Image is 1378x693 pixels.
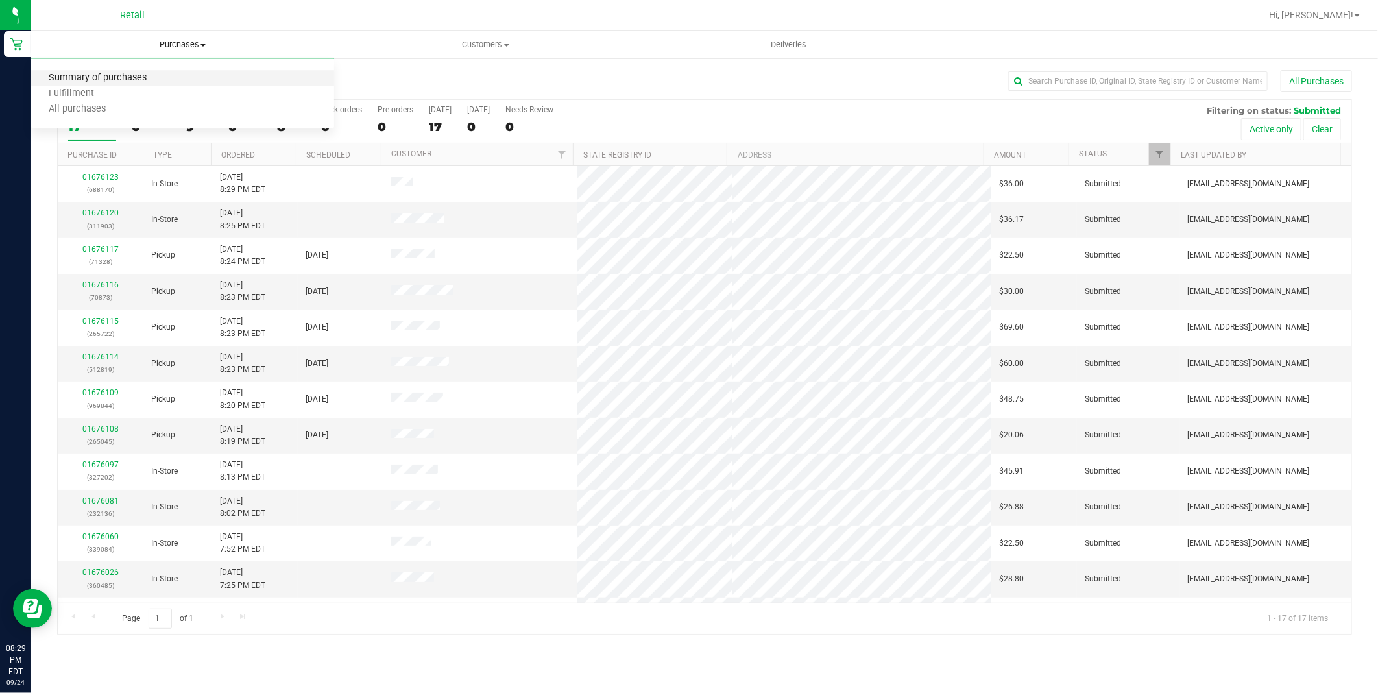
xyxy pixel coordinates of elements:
[1294,105,1341,115] span: Submitted
[82,245,119,254] a: 01676117
[1149,143,1170,165] a: Filter
[999,286,1024,298] span: $30.00
[151,465,178,478] span: In-Store
[1241,118,1301,140] button: Active only
[1079,149,1107,158] a: Status
[753,39,824,51] span: Deliveries
[82,208,119,217] a: 01676120
[151,573,178,585] span: In-Store
[31,39,334,51] span: Purchases
[1281,70,1352,92] button: All Purchases
[149,609,172,629] input: 1
[82,532,119,541] a: 01676060
[120,10,145,21] span: Retail
[1188,321,1310,334] span: [EMAIL_ADDRESS][DOMAIN_NAME]
[82,173,119,182] a: 01676123
[467,105,490,114] div: [DATE]
[1085,213,1121,226] span: Submitted
[66,579,136,592] p: (360485)
[999,429,1024,441] span: $20.06
[1303,118,1341,140] button: Clear
[1008,71,1268,91] input: Search Purchase ID, Original ID, State Registry ID or Customer Name...
[306,321,328,334] span: [DATE]
[999,178,1024,190] span: $36.00
[1085,501,1121,513] span: Submitted
[82,424,119,433] a: 01676108
[82,460,119,469] a: 01676097
[151,321,175,334] span: Pickup
[82,568,119,577] a: 01676026
[1181,151,1246,160] a: Last Updated By
[999,537,1024,550] span: $22.50
[999,465,1024,478] span: $45.91
[66,435,136,448] p: (265045)
[1188,249,1310,261] span: [EMAIL_ADDRESS][DOMAIN_NAME]
[82,280,119,289] a: 01676116
[31,31,334,58] a: Purchases Summary of purchases Fulfillment All purchases
[67,151,117,160] a: Purchase ID
[999,321,1024,334] span: $69.60
[378,119,413,134] div: 0
[306,286,328,298] span: [DATE]
[66,471,136,483] p: (327202)
[66,543,136,555] p: (839084)
[335,39,636,51] span: Customers
[1269,10,1353,20] span: Hi, [PERSON_NAME]!
[1207,105,1291,115] span: Filtering on status:
[1085,286,1121,298] span: Submitted
[221,151,255,160] a: Ordered
[1085,429,1121,441] span: Submitted
[1085,321,1121,334] span: Submitted
[391,149,431,158] a: Customer
[334,31,637,58] a: Customers
[1188,393,1310,406] span: [EMAIL_ADDRESS][DOMAIN_NAME]
[429,119,452,134] div: 17
[151,429,175,441] span: Pickup
[151,501,178,513] span: In-Store
[151,249,175,261] span: Pickup
[727,143,983,166] th: Address
[505,105,553,114] div: Needs Review
[1188,429,1310,441] span: [EMAIL_ADDRESS][DOMAIN_NAME]
[1085,358,1121,370] span: Submitted
[220,495,265,520] span: [DATE] 8:02 PM EDT
[1188,178,1310,190] span: [EMAIL_ADDRESS][DOMAIN_NAME]
[13,589,52,628] iframe: Resource center
[220,459,265,483] span: [DATE] 8:13 PM EDT
[220,351,265,376] span: [DATE] 8:23 PM EDT
[220,243,265,268] span: [DATE] 8:24 PM EDT
[999,249,1024,261] span: $22.50
[31,104,123,115] span: All purchases
[153,151,172,160] a: Type
[66,256,136,268] p: (71328)
[151,393,175,406] span: Pickup
[66,184,136,196] p: (688170)
[66,328,136,340] p: (265722)
[1085,465,1121,478] span: Submitted
[82,496,119,505] a: 01676081
[151,537,178,550] span: In-Store
[82,317,119,326] a: 01676115
[306,429,328,441] span: [DATE]
[1188,465,1310,478] span: [EMAIL_ADDRESS][DOMAIN_NAME]
[999,213,1024,226] span: $36.17
[66,220,136,232] p: (311903)
[1188,286,1310,298] span: [EMAIL_ADDRESS][DOMAIN_NAME]
[306,151,350,160] a: Scheduled
[1085,249,1121,261] span: Submitted
[1257,609,1338,628] span: 1 - 17 of 17 items
[220,531,265,555] span: [DATE] 7:52 PM EDT
[1085,393,1121,406] span: Submitted
[6,677,25,687] p: 09/24
[82,352,119,361] a: 01676114
[220,387,265,411] span: [DATE] 8:20 PM EDT
[378,105,413,114] div: Pre-orders
[1188,501,1310,513] span: [EMAIL_ADDRESS][DOMAIN_NAME]
[584,151,652,160] a: State Registry ID
[151,213,178,226] span: In-Store
[220,566,265,591] span: [DATE] 7:25 PM EDT
[151,286,175,298] span: Pickup
[220,171,265,196] span: [DATE] 8:29 PM EDT
[66,400,136,412] p: (969844)
[66,291,136,304] p: (70873)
